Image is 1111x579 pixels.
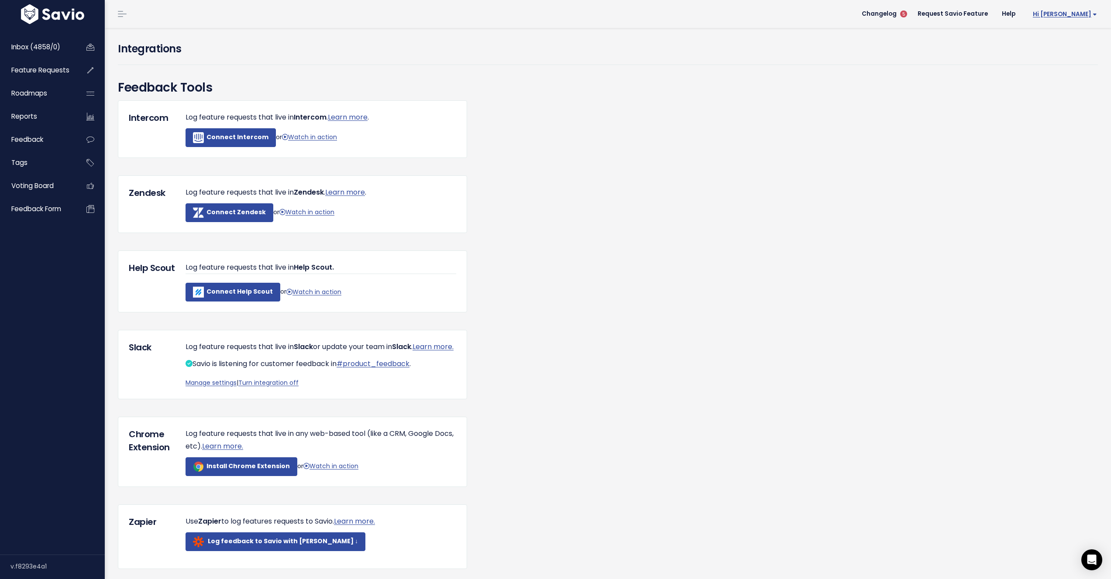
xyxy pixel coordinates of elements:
[129,341,172,354] h5: Slack
[279,208,334,216] a: Watch in action
[186,457,297,476] a: Install Chrome Extension
[186,128,456,147] p: or
[19,4,86,24] img: logo-white.9d6f32f41409.svg
[303,462,358,470] a: Watch in action
[911,7,995,21] a: Request Savio Feature
[186,283,280,301] a: Connect Help Scout
[186,283,456,301] p: or
[186,532,365,551] a: Log feedback to Savio with [PERSON_NAME] ↓
[328,112,368,122] a: Learn more
[392,342,411,352] span: Slack
[2,37,72,57] a: Inbox (4858/0)
[206,288,273,296] b: Connect Help Scout
[193,461,204,472] img: chrome_icon_color-200x200.c40245578546.png
[193,536,204,547] img: zapier-logomark.4c254df5a20f.png
[238,378,299,387] a: Turn integration off
[11,42,60,51] span: Inbox (4858/0)
[129,261,172,274] h5: Help Scout
[2,130,72,150] a: Feedback
[193,287,204,298] img: helpscout-icon-white-800.7d884a5e14b2.png
[11,181,54,190] span: Voting Board
[11,204,61,213] span: Feedback form
[186,377,456,388] p: |
[294,187,324,197] span: Zendesk
[10,555,105,578] div: v.f8293e4a1
[1081,549,1102,570] div: Open Intercom Messenger
[186,358,456,370] p: Savio is listening for customer feedback in .
[186,111,456,124] p: Log feature requests that live in . .
[206,133,268,141] b: Connect Intercom
[2,176,72,196] a: Voting Board
[129,111,172,124] h5: Intercom
[282,133,337,141] a: Watch in action
[325,187,365,197] a: Learn more
[129,515,172,528] h5: Zapier
[186,203,273,222] button: Connect Zendesk
[2,83,72,103] a: Roadmaps
[186,203,447,222] form: or
[129,428,172,454] h5: Chrome Extension
[11,158,28,167] span: Tags
[1033,11,1097,17] span: Hi [PERSON_NAME]
[118,41,1098,57] h4: Integrations
[186,341,456,353] p: Log feature requests that live in or update your team in .
[206,462,290,470] b: Install Chrome Extension
[334,516,375,526] a: Learn more.
[202,441,243,451] a: Learn more.
[294,262,334,272] span: Help Scout.
[2,199,72,219] a: Feedback form
[186,128,276,147] a: Connect Intercom
[294,342,313,352] span: Slack
[286,288,341,296] a: Watch in action
[2,60,72,80] a: Feature Requests
[2,153,72,173] a: Tags
[208,537,358,545] b: Log feedback to Savio with [PERSON_NAME] ↓
[193,207,204,218] img: zendesk-icon-white.cafc32ec9a01.png
[186,261,456,274] p: Log feature requests that live in
[2,106,72,127] a: Reports
[206,208,266,216] b: Connect Zendesk
[193,132,204,143] img: Intercom_light_3x.19bbb763e272.png
[11,112,37,121] span: Reports
[129,186,172,199] h5: Zendesk
[413,342,454,352] a: Learn more.
[11,135,43,144] span: Feedback
[186,186,456,199] p: Log feature requests that live in . .
[1022,7,1104,21] a: Hi [PERSON_NAME]
[186,515,456,528] p: Use to log features requests to Savio.
[186,378,237,387] a: Manage settings
[995,7,1022,21] a: Help
[294,112,327,122] span: Intercom
[198,516,221,526] span: Zapier
[118,79,1098,97] h3: Feedback Tools
[11,65,69,75] span: Feature Requests
[900,10,907,17] span: 5
[186,428,456,453] p: Log feature requests that live in any web-based tool (like a CRM, Google Docs, etc).
[11,89,47,98] span: Roadmaps
[186,457,456,476] p: or
[337,359,409,369] a: #product_feedback
[862,11,897,17] span: Changelog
